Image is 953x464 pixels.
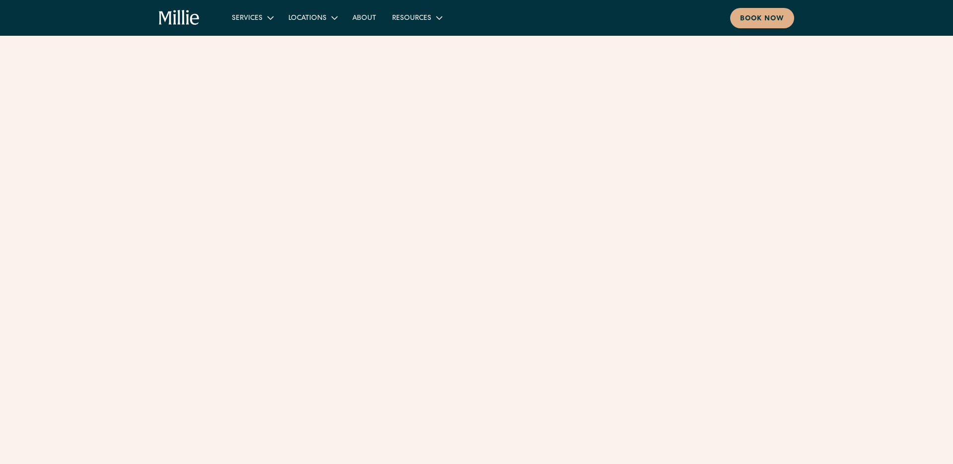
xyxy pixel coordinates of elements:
a: About [344,9,384,26]
div: Resources [392,13,431,24]
a: home [159,10,200,26]
div: Services [224,9,280,26]
div: Locations [280,9,344,26]
div: Book now [740,14,784,24]
a: Book now [730,8,794,28]
div: Services [232,13,263,24]
div: Locations [288,13,327,24]
div: Resources [384,9,449,26]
